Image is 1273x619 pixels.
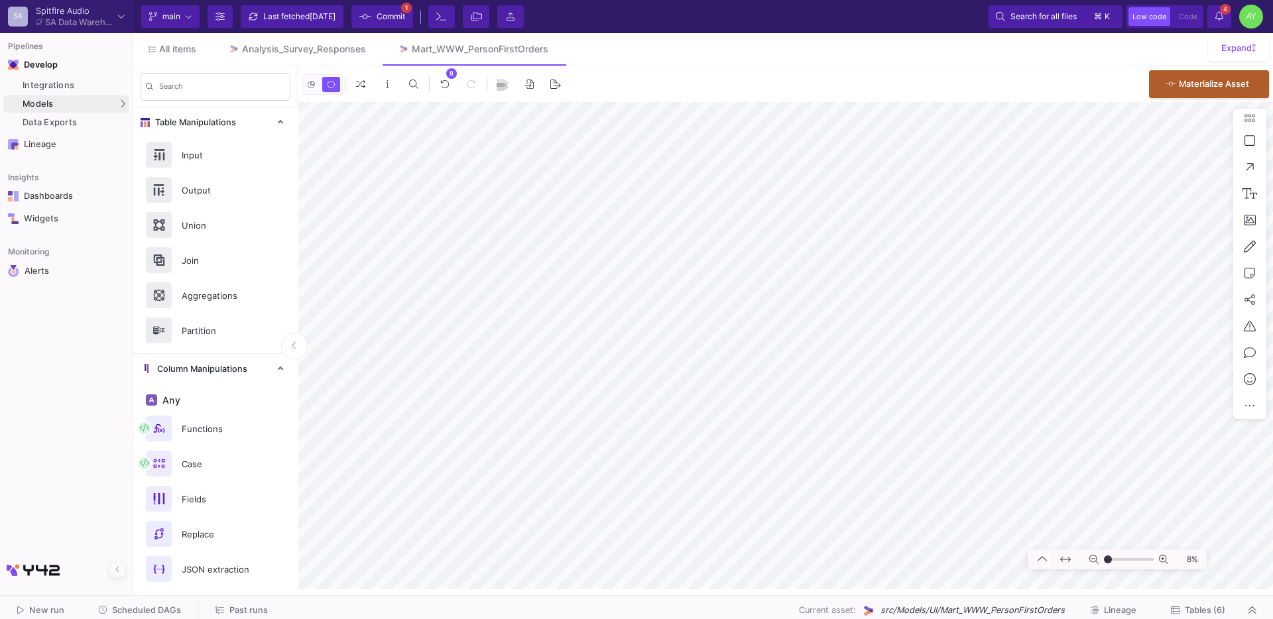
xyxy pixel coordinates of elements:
[133,354,298,384] mat-expansion-panel-header: Column Manipulations
[1149,70,1269,98] button: Materialize Asset
[3,134,129,155] a: Navigation iconLineage
[8,191,19,201] img: Navigation icon
[24,139,110,150] div: Lineage
[263,7,335,27] div: Last fetched
[412,44,548,54] div: Mart_WWW_PersonFirstOrders
[23,99,54,109] span: Models
[159,84,285,93] input: Search
[377,7,405,27] span: Commit
[1132,12,1166,21] span: Low code
[1090,9,1115,25] button: ⌘k
[152,364,247,374] span: Column Manipulations
[3,114,129,131] a: Data Exports
[162,7,180,27] span: main
[241,5,343,28] button: Last fetched[DATE]
[1010,7,1077,27] span: Search for all files
[174,215,265,235] div: Union
[133,137,298,172] button: Input
[24,213,110,224] div: Widgets
[351,5,413,28] button: Commit
[1174,548,1203,571] span: 8%
[23,80,125,91] div: Integrations
[1220,4,1231,15] span: 4
[133,516,298,551] button: Replace
[29,605,64,615] span: New run
[174,524,265,544] div: Replace
[112,605,181,615] span: Scheduled DAGs
[133,446,298,481] button: Case
[3,186,129,207] a: Navigation iconDashboards
[8,7,28,27] div: SA
[133,172,298,207] button: Output
[1104,605,1136,615] span: Lineage
[1179,12,1197,21] span: Code
[133,107,298,137] mat-expansion-panel-header: Table Manipulations
[133,207,298,243] button: Union
[174,145,265,165] div: Input
[8,139,19,150] img: Navigation icon
[1105,9,1110,25] span: k
[174,489,265,509] div: Fields
[880,604,1065,616] span: src/Models/UI/Mart_WWW_PersonFirstOrders
[1175,7,1201,26] button: Code
[3,54,129,76] mat-expansion-panel-header: Navigation iconDevelop
[133,313,298,348] button: Partition
[45,18,113,27] div: SA Data Warehouse
[23,117,125,128] div: Data Exports
[1094,9,1102,25] span: ⌘
[228,44,239,55] img: Tab icon
[1185,605,1225,615] span: Tables (6)
[24,191,110,201] div: Dashboards
[133,481,298,516] button: Fields
[229,605,268,615] span: Past runs
[174,321,265,341] div: Partition
[160,395,180,406] span: Any
[1128,7,1170,26] button: Low code
[1207,5,1231,28] button: 4
[174,286,265,306] div: Aggregations
[3,260,129,282] a: Navigation iconAlerts
[133,137,298,353] div: Table Manipulations
[174,251,265,270] div: Join
[25,265,111,277] div: Alerts
[3,208,129,229] a: Navigation iconWidgets
[133,243,298,278] button: Join
[174,419,265,439] div: Functions
[159,44,196,54] span: All items
[174,454,265,474] div: Case
[989,5,1122,28] button: Search for all files⌘k
[36,7,113,15] div: Spitfire Audio
[3,77,129,94] a: Integrations
[242,44,366,54] div: Analysis_Survey_Responses
[174,180,265,200] div: Output
[1235,5,1263,28] button: AY
[310,11,335,21] span: [DATE]
[133,278,298,313] button: Aggregations
[1179,79,1249,89] span: Materialize Asset
[8,60,19,70] img: Navigation icon
[1239,5,1263,28] div: AY
[8,265,19,277] img: Navigation icon
[133,551,298,587] button: JSON extraction
[174,559,265,579] div: JSON extraction
[8,213,19,224] img: Navigation icon
[799,604,856,616] span: Current asset:
[133,411,298,446] button: Functions
[861,604,875,618] img: UI Model
[398,44,409,55] img: Tab icon
[141,5,200,28] button: main
[150,117,236,128] span: Table Manipulations
[24,60,44,70] div: Develop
